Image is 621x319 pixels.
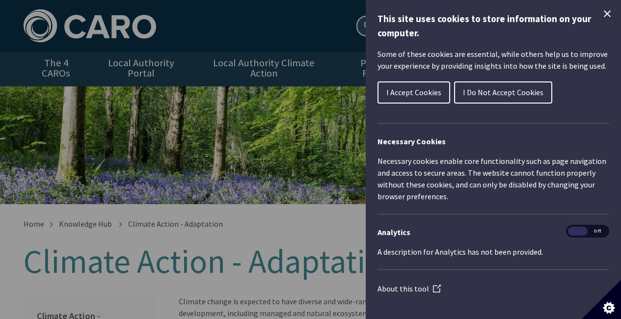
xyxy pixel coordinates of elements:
button: I Accept Cookies [378,81,450,104]
a: About this tool [378,284,441,293]
p: A description for Analytics has not been provided. [378,246,609,258]
span: I Accept Cookies [386,87,441,97]
h3: Analytics [378,226,609,238]
p: Necessary cookies enable core functionality such as page navigation and access to secure areas. T... [378,155,609,202]
p: Some of these cookies are essential, while others help us to improve your experience by providing... [378,48,609,72]
h1: This site uses cookies to store information on your computer. [378,12,609,40]
button: Close Cookie Control [601,8,613,20]
span: On [568,227,588,236]
button: I Do Not Accept Cookies [454,81,552,104]
span: Off [588,227,607,236]
span: I Do Not Accept Cookies [463,87,543,97]
h2: Necessary Cookies [378,135,609,147]
button: Set cookie preferences [582,280,621,319]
